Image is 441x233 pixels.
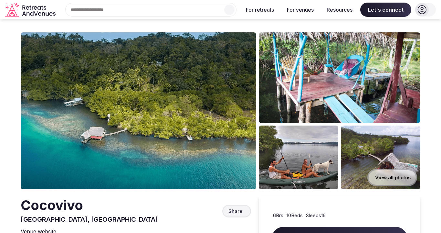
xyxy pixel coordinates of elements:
[21,196,158,215] h2: Cocovivo
[5,3,57,17] svg: Retreats and Venues company logo
[259,126,338,189] img: Venue gallery photo
[222,205,251,217] button: Share
[273,212,283,219] span: 6 Brs
[367,169,417,186] button: View all photos
[259,32,420,123] img: Venue gallery photo
[282,3,319,17] button: For venues
[341,126,420,189] img: Venue gallery photo
[21,216,158,223] span: [GEOGRAPHIC_DATA], [GEOGRAPHIC_DATA]
[287,212,303,219] span: 10 Beds
[5,3,57,17] a: Visit the homepage
[21,32,256,189] img: Venue cover photo
[241,3,279,17] button: For retreats
[228,208,242,215] span: Share
[306,212,326,219] span: Sleeps 16
[321,3,358,17] button: Resources
[360,3,411,17] span: Let's connect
